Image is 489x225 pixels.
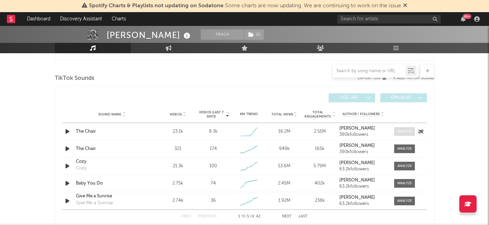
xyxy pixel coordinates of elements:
[268,197,300,204] div: 1.92M
[76,193,148,200] a: Give Me a Sunrise
[342,112,380,116] span: Author / Followers
[162,146,194,152] div: 321
[162,180,194,187] div: 2.75k
[304,197,336,204] div: 238k
[380,93,427,102] button: Official(0)
[22,12,55,26] a: Dashboard
[339,161,387,166] a: [PERSON_NAME]
[76,128,148,135] a: The Chair
[304,146,336,152] div: 165k
[385,96,417,100] span: Official ( 0 )
[201,29,244,40] button: Track
[339,178,387,183] a: [PERSON_NAME]
[98,112,121,116] span: Sound Name
[386,76,434,80] button: + Add TikTok Sound
[461,16,466,22] button: 99+
[403,3,407,9] span: Dismiss
[55,74,94,83] span: TikTok Sounds
[339,167,387,172] div: 63.2k followers
[250,215,255,218] span: of
[339,201,387,206] div: 63.2k followers
[89,3,401,9] span: : Some charts are now updating. We are continuing to work on the issue
[76,180,148,187] a: Baby You Do
[329,93,375,102] button: UGC(42)
[339,150,387,154] div: 390k followers
[230,213,268,221] div: 1 5 42
[339,143,375,148] strong: [PERSON_NAME]
[268,163,300,170] div: 53.6M
[107,29,192,41] div: [PERSON_NAME]
[107,12,131,26] a: Charts
[268,128,300,135] div: 16.2M
[304,128,336,135] div: 2.55M
[209,163,217,170] div: 100
[211,180,216,187] div: 74
[339,184,387,189] div: 63.2k followers
[162,197,194,204] div: 2.74k
[76,158,148,165] a: Cozy
[358,76,386,80] button: Export CSV
[76,165,86,172] div: Cozy
[339,132,387,137] div: 390k followers
[333,68,406,74] input: Search by song name or URL
[268,146,300,152] div: 949k
[170,112,182,116] span: Videos
[244,29,264,40] button: (1)
[233,112,265,117] div: 6M Trend
[339,195,375,200] strong: [PERSON_NAME]
[339,126,387,131] a: [PERSON_NAME]
[304,110,332,119] span: Total Engagements
[162,163,194,170] div: 21.3k
[76,200,113,207] div: Give Me a Sunrise
[181,215,191,218] button: First
[282,215,292,218] button: Next
[304,163,336,170] div: 5.79M
[211,197,216,204] div: 36
[463,14,471,19] div: 99 +
[271,112,293,116] span: Total Views
[244,29,264,40] span: ( 1 )
[339,178,375,182] strong: [PERSON_NAME]
[210,146,217,152] div: 174
[333,96,365,100] span: UGC ( 42 )
[162,128,194,135] div: 23.1k
[89,3,223,9] span: Spotify Charts & Playlists not updating on Sodatone
[304,180,336,187] div: 402k
[339,126,375,131] strong: [PERSON_NAME]
[209,128,218,135] div: 8.3k
[339,195,387,200] a: [PERSON_NAME]
[393,76,434,80] button: + Add TikTok Sound
[268,180,300,187] div: 2.45M
[241,215,246,218] span: to
[76,146,148,152] a: The Chair
[198,215,217,218] button: Previous
[299,215,308,218] button: Last
[337,15,441,24] input: Search for artists
[55,12,107,26] a: Discovery Assistant
[339,143,387,148] a: [PERSON_NAME]
[339,161,375,165] strong: [PERSON_NAME]
[197,110,225,119] span: Videos (last 7 days)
